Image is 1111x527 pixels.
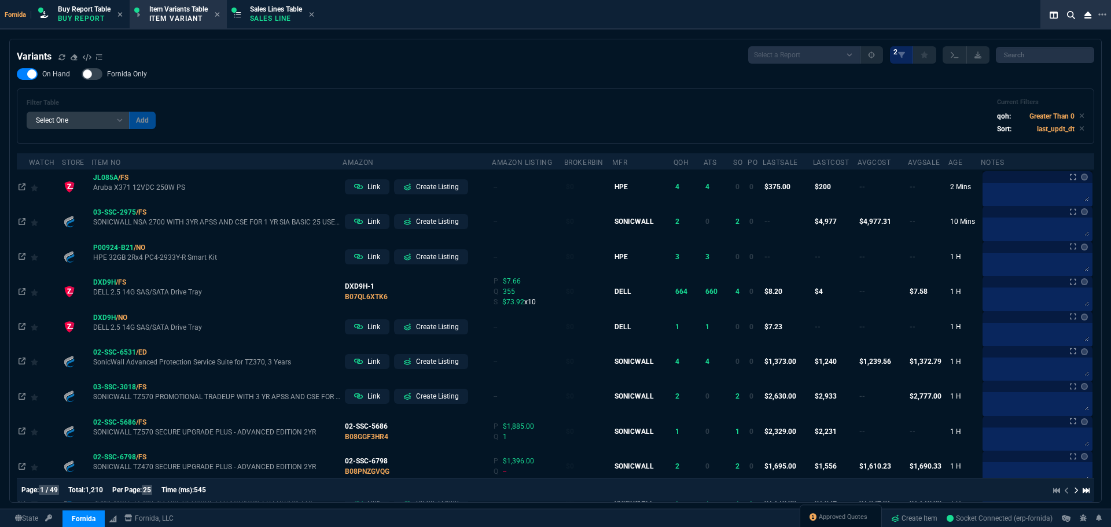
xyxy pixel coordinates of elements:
[564,158,604,167] div: BrokerBin
[136,453,146,461] span: /FS
[910,428,915,436] span: --
[215,10,220,20] nx-icon: Close Tab
[91,239,343,274] td: HPE 32GB 2Rx4 PC4-2933Y-R Smart Kit
[93,348,147,356] span: 02-SSC-6531
[93,244,145,252] span: P00924-B21
[91,274,343,309] td: DELL 2.5 14G SAS/SATA Drive Tray
[566,462,574,470] span: $0
[764,253,770,261] span: --
[19,462,25,470] nx-icon: Open In Opposite Panel
[345,319,389,334] a: Link
[394,354,468,369] a: Create Listing
[748,274,763,309] td: 0
[908,158,940,167] div: AvgSale
[149,5,208,13] span: Item Variants Table
[161,487,194,495] span: Time (ms):
[764,183,790,191] span: $375.00
[615,392,654,400] span: SONICWALL
[947,513,1053,524] a: SGo-x2X1jLHCbB4hAAIe
[42,513,56,524] a: API TOKEN
[675,183,679,191] span: 4
[910,218,915,226] span: --
[494,356,562,367] p: --
[815,428,837,436] span: $2,231
[615,253,628,261] span: HPE
[31,249,60,265] div: Add to Watchlist
[91,169,343,204] td: Aruba X371 12VDC 250W PS
[748,169,763,204] td: 0
[93,418,146,426] span: 02-SSC-5686
[93,174,128,182] span: JL085A
[31,388,60,404] div: Add to Watchlist
[1037,125,1075,133] code: last_updt_dt
[764,218,770,226] span: --
[118,174,128,182] span: /FS
[68,487,85,495] span: Total:
[494,277,498,285] span: P
[859,218,891,226] span: $4,977.31
[910,288,928,296] span: $7.58
[859,323,865,331] span: --
[615,218,654,226] span: SONICWALL
[748,379,763,414] td: 0
[763,158,798,167] div: lastSale
[503,467,506,476] span: --
[503,277,521,285] span: $7.66
[250,5,302,13] span: Sales Lines Table
[31,353,60,370] div: Add to Watchlist
[705,323,709,331] span: 1
[859,392,865,400] span: --
[815,288,823,296] span: $4
[116,314,127,322] span: /NO
[910,358,941,366] span: $1,372.79
[886,510,942,527] a: Create Item
[615,428,654,436] span: SONICWALL
[815,183,831,191] span: $200
[494,391,562,401] p: --
[492,158,552,167] div: Amazon Listing
[494,433,498,441] span: Q
[494,467,498,476] span: Q
[19,288,25,296] nx-icon: Open In Opposite Panel
[815,323,821,331] span: --
[815,358,837,366] span: $1,240
[1080,8,1096,22] nx-icon: Close Workbench
[948,344,981,379] td: 1 H
[345,389,389,404] a: Link
[705,392,709,400] span: 0
[494,422,498,430] span: P
[675,392,679,400] span: 2
[93,462,341,471] span: SONICWALL TZ470 SECURE UPGRADE PLUS - ADVANCED EDITION 2YR
[345,433,388,441] span: B08GGF3HR4
[764,392,796,400] span: $2,630.00
[502,298,524,306] span: $73.92
[142,485,152,496] span: 25
[31,423,60,440] div: Add to Watchlist
[39,485,59,496] span: 1 / 49
[948,379,981,414] td: 1 H
[859,428,865,436] span: --
[615,462,654,470] span: SONICWALL
[494,288,498,296] span: Q
[93,288,341,297] span: DELL 2.5 14G SAS/SATA Drive Tray
[31,283,60,300] div: Add to Watchlist
[815,218,837,226] span: $4,977
[1062,8,1080,22] nx-icon: Search
[733,169,748,204] td: 0
[19,428,25,436] nx-icon: Open In Opposite Panel
[345,179,389,194] a: Link
[345,354,389,369] a: Link
[733,274,748,309] td: 4
[981,158,1005,167] div: Notes
[733,379,748,414] td: 2
[91,344,343,379] td: SonicWall Advanced Protection Service Suite for TZ370, 3 Years
[997,98,1084,106] h6: Current Filters
[91,414,343,448] td: SONICWALL TZ570 SECURE UPGRADE PLUS - ADVANCED EDITION 2YR
[705,462,709,470] span: 0
[136,208,146,216] span: /FS
[494,252,562,262] p: --
[116,278,126,286] span: /FS
[31,213,60,230] div: Add to Watchlist
[62,158,84,167] div: Store
[615,358,654,366] span: SONICWALL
